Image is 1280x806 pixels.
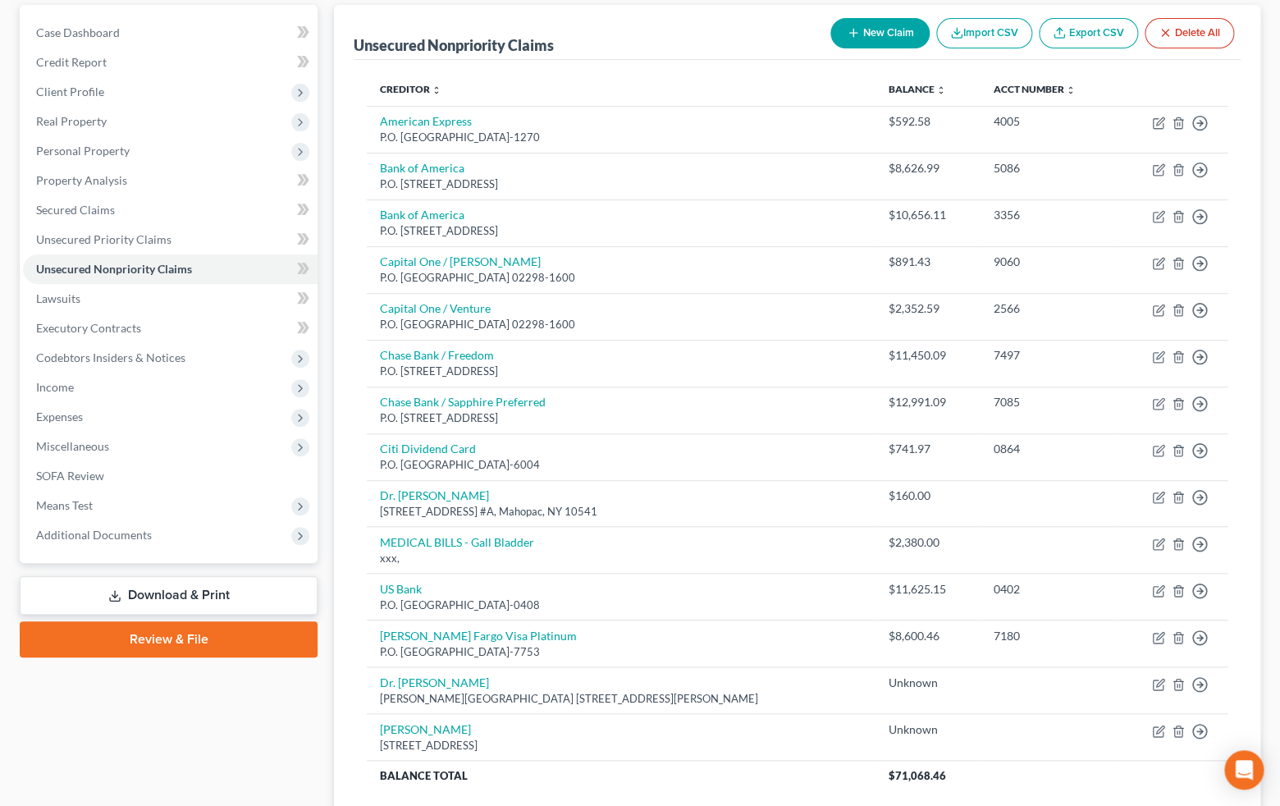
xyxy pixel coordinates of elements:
div: $592.58 [888,113,967,130]
a: Capital One / [PERSON_NAME] [380,254,541,268]
a: US Bank [380,582,422,596]
span: Codebtors Insiders & Notices [36,350,185,364]
div: P.O. [STREET_ADDRESS] [380,364,862,379]
span: Means Test [36,498,93,512]
div: 2566 [993,300,1103,317]
div: $12,991.09 [888,394,967,410]
a: Dr. [PERSON_NAME] [380,488,489,502]
div: 7085 [993,394,1103,410]
a: American Express [380,114,472,128]
i: unfold_more [935,85,945,95]
div: 4005 [993,113,1103,130]
div: 0864 [993,441,1103,457]
button: Import CSV [936,18,1032,48]
div: $11,450.09 [888,347,967,364]
span: Credit Report [36,55,107,69]
a: Export CSV [1039,18,1138,48]
a: Citi Dividend Card [380,442,476,456]
a: Dr. [PERSON_NAME] [380,675,489,689]
span: Miscellaneous [36,439,109,453]
div: P.O. [STREET_ADDRESS] [380,176,862,192]
i: unfold_more [1065,85,1075,95]
a: Lawsuits [23,284,318,314]
button: Delete All [1145,18,1234,48]
div: P.O. [GEOGRAPHIC_DATA]-0408 [380,598,862,613]
span: Additional Documents [36,528,152,542]
a: Chase Bank / Sapphire Preferred [380,395,546,409]
div: $8,600.46 [888,628,967,644]
a: [PERSON_NAME] [380,722,471,736]
span: Unsecured Priority Claims [36,232,171,246]
span: Income [36,380,74,394]
div: xxx, [380,551,862,566]
th: Balance Total [367,761,875,790]
span: Secured Claims [36,203,115,217]
a: Creditor unfold_more [380,83,441,95]
span: Expenses [36,410,83,424]
a: Bank of America [380,208,464,222]
a: SOFA Review [23,461,318,491]
a: Download & Print [20,576,318,615]
div: $2,380.00 [888,534,967,551]
span: Client Profile [36,85,104,98]
span: Personal Property [36,144,130,158]
div: $2,352.59 [888,300,967,317]
div: [STREET_ADDRESS] [380,738,862,753]
span: Case Dashboard [36,25,120,39]
div: 7180 [993,628,1103,644]
a: [PERSON_NAME] Fargo Visa Platinum [380,629,577,643]
div: $160.00 [888,488,967,504]
span: SOFA Review [36,469,104,483]
a: Property Analysis [23,166,318,195]
a: Secured Claims [23,195,318,225]
span: Unsecured Nonpriority Claims [36,262,192,276]
a: MEDICAL BILLS - Gall Bladder [380,535,534,549]
a: Capital One / Venture [380,301,491,315]
a: Unsecured Nonpriority Claims [23,254,318,284]
div: P.O. [STREET_ADDRESS] [380,410,862,426]
div: Unknown [888,721,967,738]
div: 5086 [993,160,1103,176]
i: unfold_more [432,85,441,95]
span: $71,068.46 [888,769,945,782]
div: P.O. [STREET_ADDRESS] [380,223,862,239]
a: Executory Contracts [23,314,318,343]
div: 7497 [993,347,1103,364]
span: Property Analysis [36,173,127,187]
div: $891.43 [888,254,967,270]
div: Open Intercom Messenger [1224,750,1264,790]
div: $8,626.99 [888,160,967,176]
a: Review & File [20,621,318,657]
div: P.O. [GEOGRAPHIC_DATA]-7753 [380,644,862,660]
button: New Claim [830,18,930,48]
span: Executory Contracts [36,321,141,335]
div: P.O. [GEOGRAPHIC_DATA] 02298-1600 [380,317,862,332]
div: Unknown [888,675,967,691]
div: P.O. [GEOGRAPHIC_DATA] 02298-1600 [380,270,862,286]
div: $741.97 [888,441,967,457]
a: Case Dashboard [23,18,318,48]
div: [STREET_ADDRESS] #A, Mahopac, NY 10541 [380,504,862,520]
div: 3356 [993,207,1103,223]
div: [PERSON_NAME][GEOGRAPHIC_DATA] [STREET_ADDRESS][PERSON_NAME] [380,691,862,707]
div: Unsecured Nonpriority Claims [354,35,554,55]
div: P.O. [GEOGRAPHIC_DATA]-1270 [380,130,862,145]
a: Credit Report [23,48,318,77]
div: $10,656.11 [888,207,967,223]
span: Lawsuits [36,291,80,305]
a: Unsecured Priority Claims [23,225,318,254]
a: Acct Number unfold_more [993,83,1075,95]
div: 0402 [993,581,1103,598]
div: $11,625.15 [888,581,967,598]
div: P.O. [GEOGRAPHIC_DATA]-6004 [380,457,862,473]
div: 9060 [993,254,1103,270]
a: Bank of America [380,161,464,175]
a: Balance unfold_more [888,83,945,95]
a: Chase Bank / Freedom [380,348,494,362]
span: Real Property [36,114,107,128]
